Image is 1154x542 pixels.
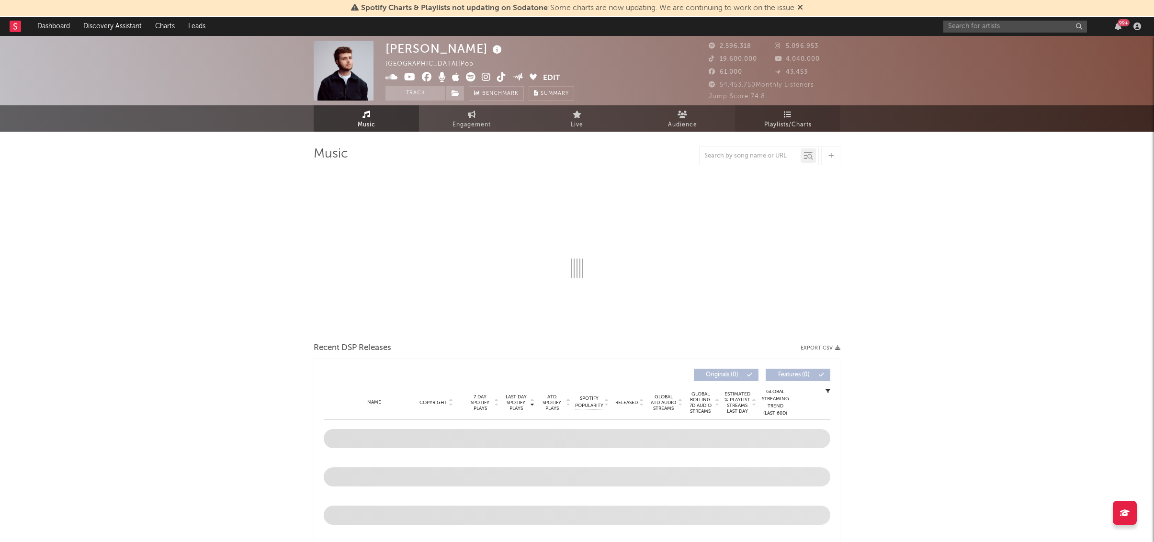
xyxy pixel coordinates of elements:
[709,82,814,88] span: 54,453,750 Monthly Listeners
[735,105,840,132] a: Playlists/Charts
[700,372,744,378] span: Originals ( 0 )
[148,17,181,36] a: Charts
[539,394,565,411] span: ATD Spotify Plays
[524,105,630,132] a: Live
[361,4,794,12] span: : Some charts are now updating. We are continuing to work on the issue
[314,342,391,354] span: Recent DSP Releases
[385,41,504,56] div: [PERSON_NAME]
[724,391,750,414] span: Estimated % Playlist Streams Last Day
[419,400,447,406] span: Copyright
[615,400,638,406] span: Released
[694,369,758,381] button: Originals(0)
[761,388,790,417] div: Global Streaming Trend (Last 60D)
[541,91,569,96] span: Summary
[503,394,529,411] span: Last Day Spotify Plays
[668,119,697,131] span: Audience
[181,17,212,36] a: Leads
[467,394,493,411] span: 7 Day Spotify Plays
[943,21,1087,33] input: Search for artists
[77,17,148,36] a: Discovery Assistant
[571,119,583,131] span: Live
[1115,23,1121,30] button: 99+
[797,4,803,12] span: Dismiss
[469,86,524,101] a: Benchmark
[764,119,812,131] span: Playlists/Charts
[453,119,491,131] span: Engagement
[419,105,524,132] a: Engagement
[687,391,713,414] span: Global Rolling 7D Audio Streams
[343,399,406,406] div: Name
[575,395,603,409] span: Spotify Popularity
[385,86,445,101] button: Track
[650,394,677,411] span: Global ATD Audio Streams
[772,372,816,378] span: Features ( 0 )
[543,72,560,84] button: Edit
[709,69,742,75] span: 61,000
[775,56,820,62] span: 4,040,000
[1118,19,1130,26] div: 99 +
[801,345,840,351] button: Export CSV
[482,88,519,100] span: Benchmark
[775,69,808,75] span: 43,453
[775,43,818,49] span: 5,096,953
[709,56,757,62] span: 19,600,000
[709,93,765,100] span: Jump Score: 74.8
[314,105,419,132] a: Music
[709,43,751,49] span: 2,596,318
[31,17,77,36] a: Dashboard
[358,119,375,131] span: Music
[700,152,801,160] input: Search by song name or URL
[630,105,735,132] a: Audience
[529,86,574,101] button: Summary
[361,4,548,12] span: Spotify Charts & Playlists not updating on Sodatone
[766,369,830,381] button: Features(0)
[385,58,485,70] div: [GEOGRAPHIC_DATA] | Pop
